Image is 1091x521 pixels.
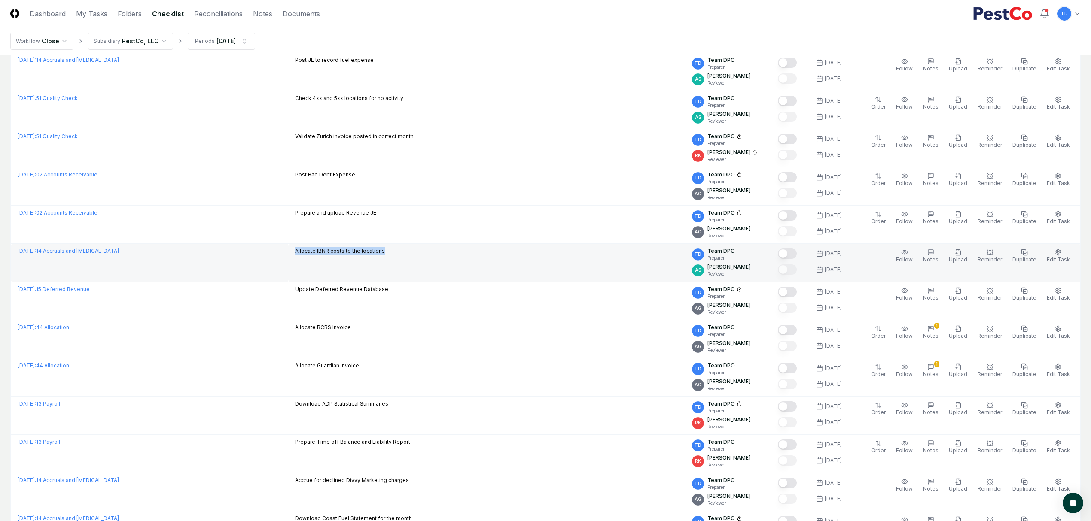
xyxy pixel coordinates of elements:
[18,362,69,369] a: [DATE]:44 Allocation
[295,324,351,331] p: Allocate BCBS Invoice
[707,171,735,179] p: Team DPO
[1047,485,1070,492] span: Edit Task
[923,142,939,148] span: Notes
[778,264,797,275] button: Mark complete
[976,171,1004,189] button: Reminder
[18,57,119,63] a: [DATE]:14 Accruals and [MEDICAL_DATA]
[778,303,797,313] button: Mark complete
[18,286,36,292] span: [DATE] :
[707,271,750,277] p: Reviewer
[18,171,98,178] a: [DATE]:02 Accounts Receivable
[871,409,886,415] span: Order
[1012,180,1036,186] span: Duplicate
[947,362,969,380] button: Upload
[1057,6,1072,21] button: TD
[194,9,243,19] a: Reconciliations
[1012,447,1036,454] span: Duplicate
[921,94,940,112] button: Notes
[923,180,939,186] span: Notes
[707,80,750,86] p: Reviewer
[923,333,939,339] span: Notes
[16,37,40,45] div: Workflow
[921,133,940,151] button: Notes
[871,180,886,186] span: Order
[1047,103,1070,110] span: Edit Task
[778,478,797,488] button: Mark complete
[707,309,750,315] p: Reviewer
[18,324,36,330] span: [DATE] :
[896,447,913,454] span: Follow
[76,9,107,19] a: My Tasks
[695,442,701,448] span: TD
[978,103,1002,110] span: Reminder
[18,133,36,139] span: [DATE] :
[695,458,701,464] span: RK
[18,133,78,139] a: [DATE]:51 Quality Check
[707,94,735,102] p: Team DPO
[869,133,887,151] button: Order
[976,133,1004,151] button: Reminder
[976,285,1004,303] button: Reminder
[1045,285,1072,303] button: Edit Task
[976,362,1004,380] button: Reminder
[896,218,913,224] span: Follow
[695,496,701,503] span: AG
[947,400,969,418] button: Upload
[923,485,939,492] span: Notes
[923,218,939,224] span: Notes
[695,289,701,296] span: TD
[978,294,1002,301] span: Reminder
[949,256,967,263] span: Upload
[894,400,914,418] button: Follow
[949,333,967,339] span: Upload
[778,134,797,144] button: Mark complete
[18,209,98,216] a: [DATE]:02 Accounts Receivable
[695,382,701,388] span: AG
[1045,362,1072,380] button: Edit Task
[896,371,913,377] span: Follow
[18,248,119,254] a: [DATE]:14 Accruals and [MEDICAL_DATA]
[707,133,735,140] p: Team DPO
[695,60,701,67] span: TD
[896,333,913,339] span: Follow
[295,171,355,179] p: Post Bad Debt Expense
[976,56,1004,74] button: Reminder
[295,285,388,293] p: Update Deferred Revenue Database
[949,218,967,224] span: Upload
[216,36,236,45] div: [DATE]
[923,447,939,454] span: Notes
[921,56,940,74] button: Notes
[295,209,376,217] p: Prepare and upload Revenue JE
[923,294,939,301] span: Notes
[778,150,797,160] button: Mark complete
[253,9,272,19] a: Notes
[695,366,701,372] span: TD
[695,152,701,159] span: RK
[949,371,967,377] span: Upload
[778,112,797,122] button: Mark complete
[18,209,36,216] span: [DATE] :
[978,409,1002,415] span: Reminder
[707,179,742,185] p: Preparer
[707,293,742,300] p: Preparer
[1045,438,1072,456] button: Edit Task
[923,409,939,415] span: Notes
[707,233,750,239] p: Reviewer
[871,142,886,148] span: Order
[934,361,939,367] div: 1
[825,135,842,143] div: [DATE]
[695,480,701,487] span: TD
[978,142,1002,148] span: Reminder
[707,72,750,80] p: [PERSON_NAME]
[825,266,842,273] div: [DATE]
[695,114,701,121] span: AS
[871,371,886,377] span: Order
[1011,171,1038,189] button: Duplicate
[195,37,215,45] div: Periods
[976,476,1004,494] button: Reminder
[921,171,940,189] button: Notes
[894,324,914,342] button: Follow
[947,476,969,494] button: Upload
[1011,247,1038,265] button: Duplicate
[1012,485,1036,492] span: Duplicate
